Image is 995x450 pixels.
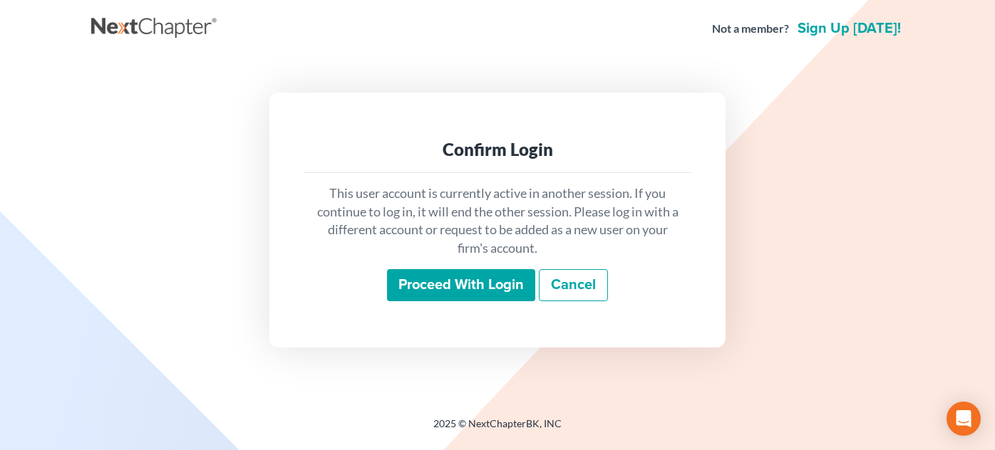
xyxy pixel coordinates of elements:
p: This user account is currently active in another session. If you continue to log in, it will end ... [315,184,680,258]
strong: Not a member? [712,21,789,37]
a: Cancel [539,269,608,302]
div: Open Intercom Messenger [947,402,981,436]
div: Confirm Login [315,138,680,161]
div: 2025 © NextChapterBK, INC [91,417,904,442]
input: Proceed with login [387,269,535,302]
a: Sign up [DATE]! [795,21,904,36]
